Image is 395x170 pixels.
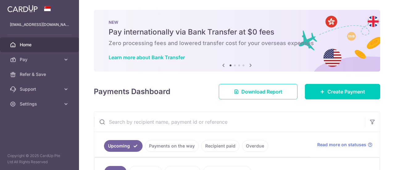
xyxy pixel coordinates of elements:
[145,140,199,152] a: Payments on the way
[94,112,365,132] input: Search by recipient name, payment id or reference
[20,86,60,92] span: Support
[7,5,38,12] img: CardUp
[201,140,239,152] a: Recipient paid
[20,56,60,63] span: Pay
[317,142,366,148] span: Read more on statuses
[305,84,380,99] a: Create Payment
[327,88,365,95] span: Create Payment
[242,140,268,152] a: Overdue
[94,10,380,72] img: Bank transfer banner
[219,84,297,99] a: Download Report
[20,71,60,77] span: Refer & Save
[20,42,60,48] span: Home
[109,20,365,25] p: NEW
[104,140,143,152] a: Upcoming
[109,54,185,60] a: Learn more about Bank Transfer
[109,39,365,47] h6: Zero processing fees and lowered transfer cost for your overseas expenses
[94,86,170,97] h4: Payments Dashboard
[241,88,282,95] span: Download Report
[109,27,365,37] h5: Pay internationally via Bank Transfer at $0 fees
[10,22,69,28] p: [EMAIL_ADDRESS][DOMAIN_NAME]
[20,101,60,107] span: Settings
[317,142,372,148] a: Read more on statuses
